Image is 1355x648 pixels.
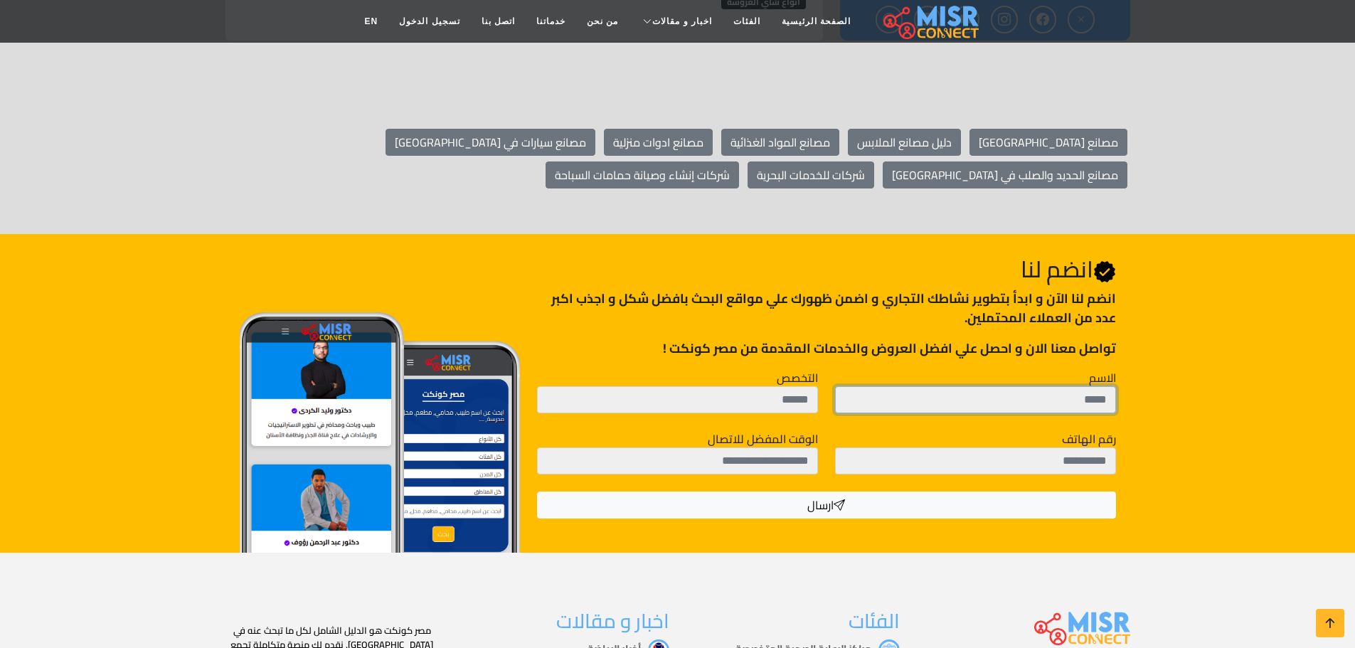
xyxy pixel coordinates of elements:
button: ارسال [537,492,1115,519]
a: شركات إنشاء وصيانة حمامات السباحة [546,161,739,188]
label: الاسم [1089,369,1116,386]
a: الفئات [723,8,771,35]
p: تواصل معنا الان و احصل علي افضل العروض والخدمات المقدمة من مصر كونكت ! [537,339,1115,358]
a: مصانع [GEOGRAPHIC_DATA] [969,129,1127,156]
p: انضم لنا اﻵن و ابدأ بتطوير نشاطك التجاري و اضمن ظهورك علي مواقع البحث بافضل شكل و اجذب اكبر عدد م... [537,289,1115,327]
label: الوقت المفضل للاتصال [708,430,818,447]
a: من نحن [576,8,629,35]
a: دليل مصانع الملابس [848,129,961,156]
svg: Verified account [1093,260,1116,283]
h2: انضم لنا [537,255,1115,283]
label: رقم الهاتف [1062,430,1116,447]
a: شركات للخدمات البحرية [748,161,874,188]
a: EN [354,8,389,35]
a: خدماتنا [526,8,576,35]
a: اتصل بنا [471,8,526,35]
a: مصانع المواد الغذائية [721,129,839,156]
span: اخبار و مقالات [652,15,712,28]
a: تسجيل الدخول [388,8,470,35]
h3: اخبار و مقالات [456,610,669,634]
img: main.misr_connect [883,4,979,39]
a: الصفحة الرئيسية [771,8,861,35]
img: main.misr_connect [1034,610,1130,645]
a: مصانع الحديد والصلب في [GEOGRAPHIC_DATA] [883,161,1127,188]
img: Join Misr Connect [240,312,521,575]
a: مصانع سيارات في [GEOGRAPHIC_DATA] [386,129,595,156]
label: التخصص [777,369,818,386]
a: اخبار و مقالات [629,8,723,35]
a: مصانع ادوات منزلية [604,129,713,156]
h3: الفئات [686,610,900,634]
